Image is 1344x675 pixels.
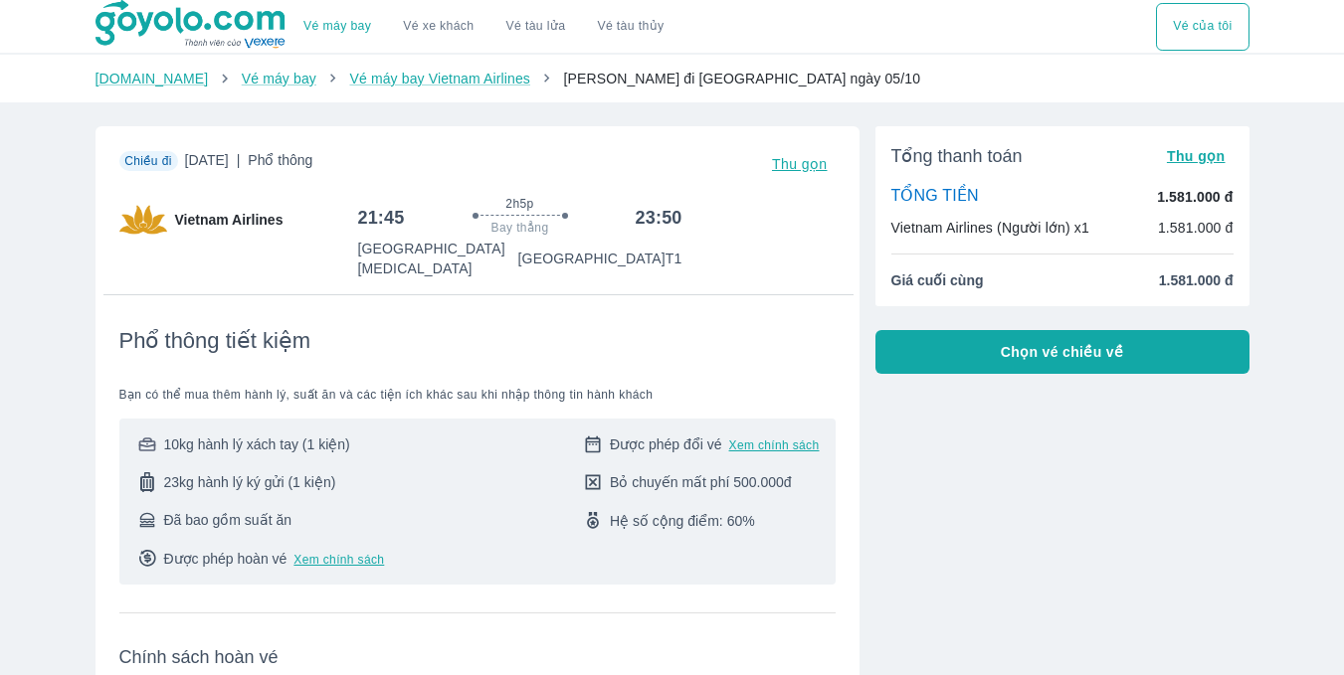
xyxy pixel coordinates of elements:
a: [DOMAIN_NAME] [96,71,209,86]
span: Tổng thanh toán [891,144,1023,168]
p: 1.581.000 đ [1158,218,1234,238]
a: Vé máy bay Vietnam Airlines [349,71,530,86]
p: [GEOGRAPHIC_DATA] T1 [518,249,682,268]
button: Thu gọn [764,150,836,178]
div: choose transportation mode [288,3,679,51]
span: Thu gọn [772,156,828,172]
a: Vé máy bay [303,19,371,34]
a: Vé máy bay [242,71,316,86]
nav: breadcrumb [96,69,1249,88]
span: Giá cuối cùng [891,270,984,290]
span: Bay thẳng [491,220,549,236]
p: Vietnam Airlines (Người lớn) x1 [891,218,1089,238]
span: Chính sách hoàn vé [119,645,836,669]
span: 23kg hành lý ký gửi (1 kiện) [164,472,336,492]
span: Thu gọn [1167,148,1226,164]
span: Được phép hoàn vé [164,549,288,569]
button: Thu gọn [1159,142,1234,170]
button: Vé tàu thủy [581,3,679,51]
button: Vé của tôi [1156,3,1248,51]
span: 10kg hành lý xách tay (1 kiện) [164,434,350,454]
button: Xem chính sách [729,437,820,453]
span: [DATE] [185,150,313,178]
span: Phổ thông tiết kiệm [119,327,311,355]
a: Vé tàu lửa [490,3,582,51]
button: Xem chính sách [293,552,384,568]
span: Chiều đi [124,154,172,168]
span: Vietnam Airlines [175,210,284,230]
p: 1.581.000 đ [1157,187,1233,207]
span: [PERSON_NAME] đi [GEOGRAPHIC_DATA] ngày 05/10 [563,71,920,86]
span: 2h5p [505,196,533,212]
a: Vé xe khách [403,19,474,34]
p: TỔNG TIỀN [891,186,979,208]
span: Phổ thông [248,152,312,168]
span: Bạn có thể mua thêm hành lý, suất ăn và các tiện ích khác sau khi nhập thông tin hành khách [119,387,836,403]
span: 1.581.000 đ [1159,270,1234,290]
h6: 23:50 [636,206,682,230]
div: choose transportation mode [1156,3,1248,51]
span: Chọn vé chiều về [1001,342,1124,362]
h6: 21:45 [358,206,405,230]
button: Chọn vé chiều về [875,330,1249,374]
span: Bỏ chuyến mất phí 500.000đ [610,472,792,492]
span: Được phép đổi vé [610,434,722,454]
span: Hệ số cộng điểm: 60% [610,511,755,531]
span: Đã bao gồm suất ăn [164,510,292,530]
p: [GEOGRAPHIC_DATA] [MEDICAL_DATA] [358,239,518,278]
span: | [237,152,241,168]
